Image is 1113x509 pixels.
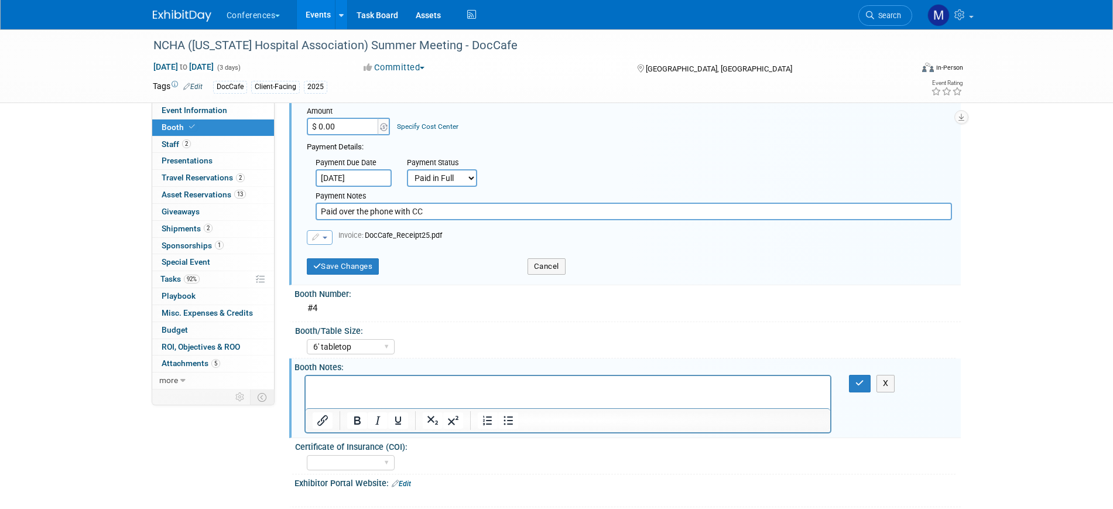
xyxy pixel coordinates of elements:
span: Giveaways [162,207,200,216]
span: 1 [215,241,224,250]
span: Tasks [160,274,200,283]
span: Sponsorships [162,241,224,250]
span: 2 [182,139,191,148]
div: Client-Facing [251,81,300,93]
td: Tags [153,80,203,94]
a: Sponsorships1 [152,238,274,254]
span: Booth [162,122,197,132]
button: Bold [347,412,367,429]
button: Insert/edit link [313,412,333,429]
a: Asset Reservations13 [152,187,274,203]
span: Travel Reservations [162,173,245,182]
span: Misc. Expenses & Credits [162,308,253,317]
td: Toggle Event Tabs [250,390,274,405]
div: Booth Number: [294,285,961,300]
span: to [178,62,189,71]
div: Certificate of Insurance (COI): [295,438,956,453]
button: Italic [368,412,388,429]
div: Amount [307,106,392,118]
span: Attachments [162,358,220,368]
a: Event Information [152,103,274,119]
div: #4 [303,299,952,317]
a: Misc. Expenses & Credits [152,305,274,322]
a: Attachments5 [152,356,274,372]
div: Payment Due Date [316,158,389,169]
span: Presentations [162,156,213,165]
div: In-Person [936,63,963,72]
a: more [152,373,274,389]
span: 5 [211,359,220,368]
button: Committed [359,62,429,74]
button: Cancel [528,258,566,275]
span: 92% [184,275,200,283]
a: Presentations [152,153,274,169]
span: 13 [234,190,246,199]
a: ROI, Objectives & ROO [152,339,274,356]
div: 2025 [304,81,327,93]
button: Bullet list [498,412,518,429]
a: Staff2 [152,136,274,153]
a: Tasks92% [152,271,274,288]
span: [DATE] [DATE] [153,62,214,72]
button: Numbered list [478,412,498,429]
span: (3 days) [216,64,241,71]
a: Search [858,5,912,26]
span: Budget [162,325,188,334]
span: ROI, Objectives & ROO [162,342,240,351]
button: Subscript [423,412,443,429]
a: Edit [392,480,411,488]
img: Marygrace LeGros [927,4,950,26]
a: Giveaways [152,204,274,220]
span: more [159,375,178,385]
a: Edit [183,83,203,91]
a: Specify Cost Center [397,122,458,131]
div: Payment Notes [316,191,952,203]
a: Playbook [152,288,274,305]
span: Event Information [162,105,227,115]
span: 2 [236,173,245,182]
td: Personalize Event Tab Strip [230,390,251,405]
div: Booth Notes: [294,358,961,373]
div: NCHA ([US_STATE] Hospital Association) Summer Meeting - DocCafe [149,35,895,56]
iframe: Rich Text Area [306,376,831,408]
img: ExhibitDay [153,10,211,22]
a: Travel Reservations2 [152,170,274,186]
button: Underline [388,412,408,429]
span: Asset Reservations [162,190,246,199]
span: Staff [162,139,191,149]
a: Special Event [152,254,274,271]
div: Event Format [843,61,964,78]
span: Special Event [162,257,210,267]
div: Payment Status [407,158,485,169]
div: Booth/Table Size: [295,322,956,337]
span: Shipments [162,224,213,233]
div: Exhibitor Portal Website: [294,474,961,490]
button: Superscript [443,412,463,429]
div: DocCafe [213,81,247,93]
i: Booth reservation complete [189,124,195,130]
div: Event Rating [931,80,963,86]
span: [GEOGRAPHIC_DATA], [GEOGRAPHIC_DATA] [646,64,792,73]
img: Format-Inperson.png [922,63,934,72]
button: Save Changes [307,258,379,275]
span: Playbook [162,291,196,300]
button: X [876,375,895,392]
a: Shipments2 [152,221,274,237]
span: Search [874,11,901,20]
span: 2 [204,224,213,233]
span: DocCafe_Receipt25.pdf [338,231,442,240]
span: Invoice: [338,231,365,240]
div: Payment Details: [307,139,952,153]
a: Booth [152,119,274,136]
a: Budget [152,322,274,339]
